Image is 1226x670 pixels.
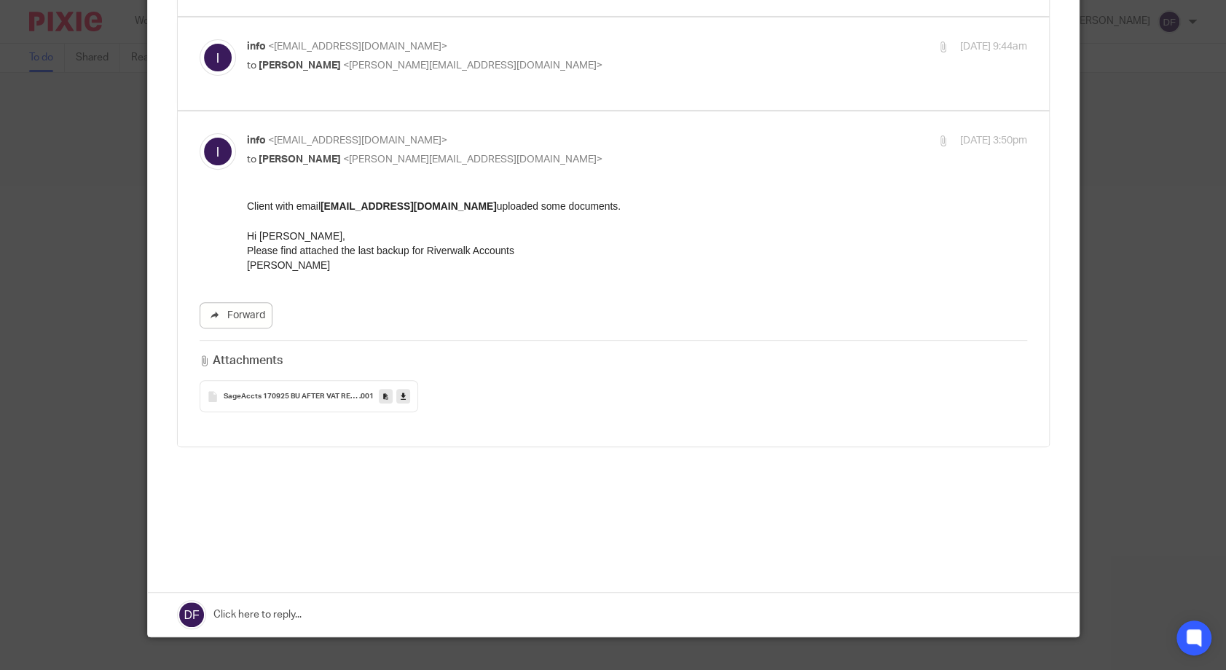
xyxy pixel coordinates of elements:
span: <[EMAIL_ADDRESS][DOMAIN_NAME]> [268,42,447,52]
button: SageAccts 170925 BU AFTER VAT REC MAY-[DATE] 12582.001 [200,380,418,412]
span: <[PERSON_NAME][EMAIL_ADDRESS][DOMAIN_NAME]> [343,60,602,71]
p: [DATE] 3:50pm [960,133,1027,149]
span: .001 [359,393,374,401]
span: to [247,60,256,71]
strong: [EMAIL_ADDRESS][DOMAIN_NAME] [74,1,250,13]
p: [DATE] 9:44am [960,39,1027,55]
span: [PERSON_NAME] [259,154,341,165]
span: <[EMAIL_ADDRESS][DOMAIN_NAME]> [268,135,447,146]
img: svg%3E [200,39,236,76]
span: info [247,42,266,52]
img: svg%3E [200,133,236,170]
span: SageAccts 170925 BU AFTER VAT REC MAY-[DATE] 12582 [224,393,359,401]
span: <[PERSON_NAME][EMAIL_ADDRESS][DOMAIN_NAME]> [343,154,602,165]
span: to [247,154,256,165]
a: Forward [200,302,272,328]
span: info [247,135,266,146]
h3: Attachments [200,352,283,369]
span: [PERSON_NAME] [259,60,341,71]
